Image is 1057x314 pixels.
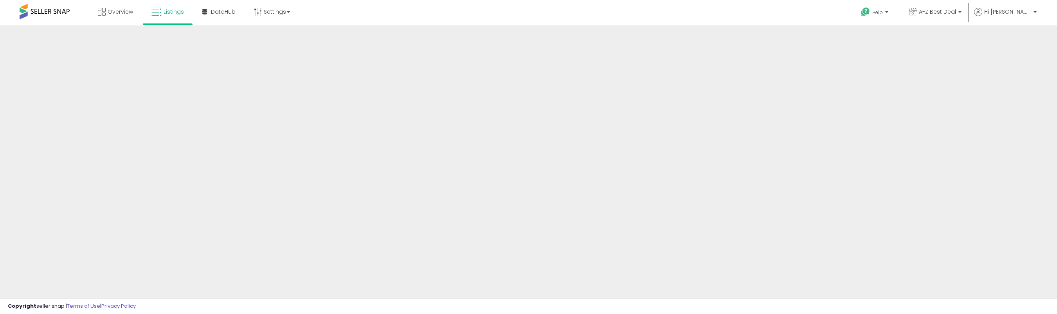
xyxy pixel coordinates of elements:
span: A-Z Best Deal [919,8,956,16]
span: DataHub [211,8,236,16]
span: Help [872,9,883,16]
a: Hi [PERSON_NAME] [974,8,1037,25]
span: Listings [164,8,184,16]
a: Privacy Policy [101,302,136,310]
i: Get Help [861,7,870,17]
a: Terms of Use [67,302,100,310]
span: Hi [PERSON_NAME] [984,8,1031,16]
div: seller snap | | [8,303,136,310]
span: Overview [108,8,133,16]
a: Help [855,1,896,25]
strong: Copyright [8,302,36,310]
